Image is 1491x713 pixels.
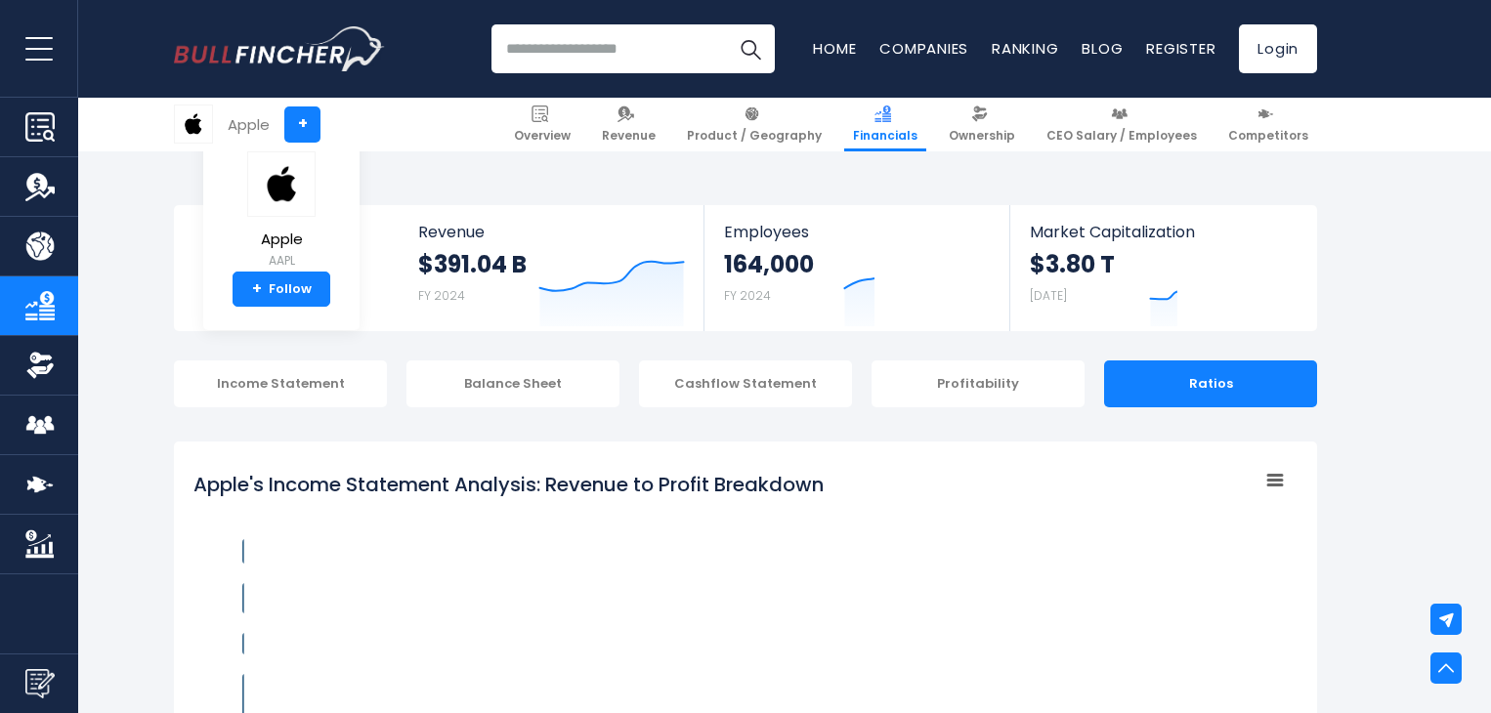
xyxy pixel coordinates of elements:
small: [DATE] [1030,287,1067,304]
div: Cashflow Statement [639,360,852,407]
span: Apple [247,231,316,248]
img: AAPL logo [247,151,316,217]
a: Apple AAPL [246,150,317,273]
span: Ownership [949,128,1015,144]
img: AAPL logo [175,105,212,143]
a: Revenue [593,98,664,151]
strong: $391.04 B [418,249,527,279]
button: Search [726,24,775,73]
div: Income Statement [174,360,387,407]
a: Product / Geography [678,98,831,151]
a: Companies [879,38,968,59]
a: Financials [844,98,926,151]
div: Ratios [1104,360,1317,407]
small: FY 2024 [724,287,771,304]
a: CEO Salary / Employees [1038,98,1206,151]
span: Financials [853,128,917,144]
a: +Follow [233,272,330,307]
span: CEO Salary / Employees [1046,128,1197,144]
div: Apple [228,113,270,136]
div: Profitability [872,360,1085,407]
a: Login [1239,24,1317,73]
span: Market Capitalization [1030,223,1296,241]
a: Competitors [1219,98,1317,151]
small: AAPL [247,252,316,270]
a: Go to homepage [174,26,384,71]
strong: $3.80 T [1030,249,1115,279]
a: Ranking [992,38,1058,59]
strong: + [252,280,262,298]
span: Employees [724,223,989,241]
img: Ownership [25,351,55,380]
a: Home [813,38,856,59]
a: Blog [1082,38,1123,59]
a: + [284,106,320,143]
span: Competitors [1228,128,1308,144]
span: Product / Geography [687,128,822,144]
a: Ownership [940,98,1024,151]
a: Overview [505,98,579,151]
div: Balance Sheet [406,360,619,407]
img: Bullfincher logo [174,26,385,71]
strong: 164,000 [724,249,814,279]
small: FY 2024 [418,287,465,304]
span: Revenue [418,223,685,241]
span: Revenue [602,128,656,144]
a: Revenue $391.04 B FY 2024 [399,205,704,331]
tspan: Apple's Income Statement Analysis: Revenue to Profit Breakdown [193,471,824,498]
span: Overview [514,128,571,144]
a: Employees 164,000 FY 2024 [704,205,1008,331]
a: Register [1146,38,1215,59]
a: Market Capitalization $3.80 T [DATE] [1010,205,1315,331]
